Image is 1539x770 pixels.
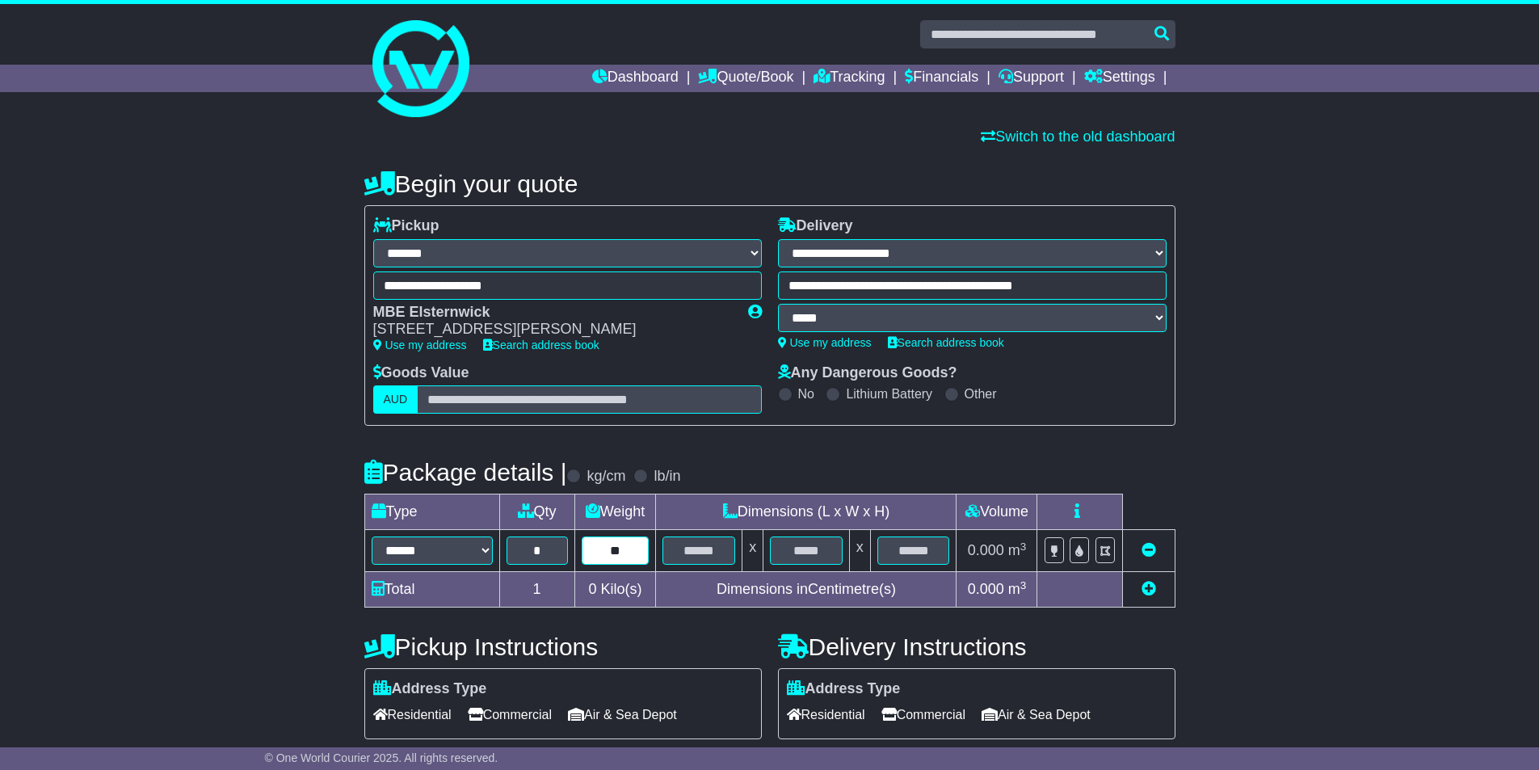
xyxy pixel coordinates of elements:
[373,339,467,351] a: Use my address
[592,65,679,92] a: Dashboard
[499,572,574,608] td: 1
[364,459,567,486] h4: Package details |
[787,702,865,727] span: Residential
[656,572,957,608] td: Dimensions in Centimetre(s)
[981,128,1175,145] a: Switch to the old dashboard
[888,336,1004,349] a: Search address book
[373,321,732,339] div: [STREET_ADDRESS][PERSON_NAME]
[999,65,1064,92] a: Support
[698,65,793,92] a: Quote/Book
[373,702,452,727] span: Residential
[778,633,1175,660] h4: Delivery Instructions
[1142,581,1156,597] a: Add new item
[574,494,656,530] td: Weight
[1020,579,1027,591] sup: 3
[798,386,814,402] label: No
[373,304,732,322] div: MBE Elsternwick
[905,65,978,92] a: Financials
[982,702,1091,727] span: Air & Sea Depot
[373,385,418,414] label: AUD
[373,680,487,698] label: Address Type
[588,581,596,597] span: 0
[483,339,599,351] a: Search address book
[499,494,574,530] td: Qty
[965,386,997,402] label: Other
[787,680,901,698] label: Address Type
[587,468,625,486] label: kg/cm
[373,364,469,382] label: Goods Value
[742,530,763,572] td: x
[778,364,957,382] label: Any Dangerous Goods?
[1008,542,1027,558] span: m
[364,572,499,608] td: Total
[364,494,499,530] td: Type
[364,633,762,660] h4: Pickup Instructions
[654,468,680,486] label: lb/in
[568,702,677,727] span: Air & Sea Depot
[1020,541,1027,553] sup: 3
[468,702,552,727] span: Commercial
[846,386,932,402] label: Lithium Battery
[778,336,872,349] a: Use my address
[849,530,870,572] td: x
[373,217,439,235] label: Pickup
[814,65,885,92] a: Tracking
[957,494,1037,530] td: Volume
[778,217,853,235] label: Delivery
[968,542,1004,558] span: 0.000
[1008,581,1027,597] span: m
[968,581,1004,597] span: 0.000
[1084,65,1155,92] a: Settings
[881,702,965,727] span: Commercial
[265,751,498,764] span: © One World Courier 2025. All rights reserved.
[364,170,1175,197] h4: Begin your quote
[574,572,656,608] td: Kilo(s)
[1142,542,1156,558] a: Remove this item
[656,494,957,530] td: Dimensions (L x W x H)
